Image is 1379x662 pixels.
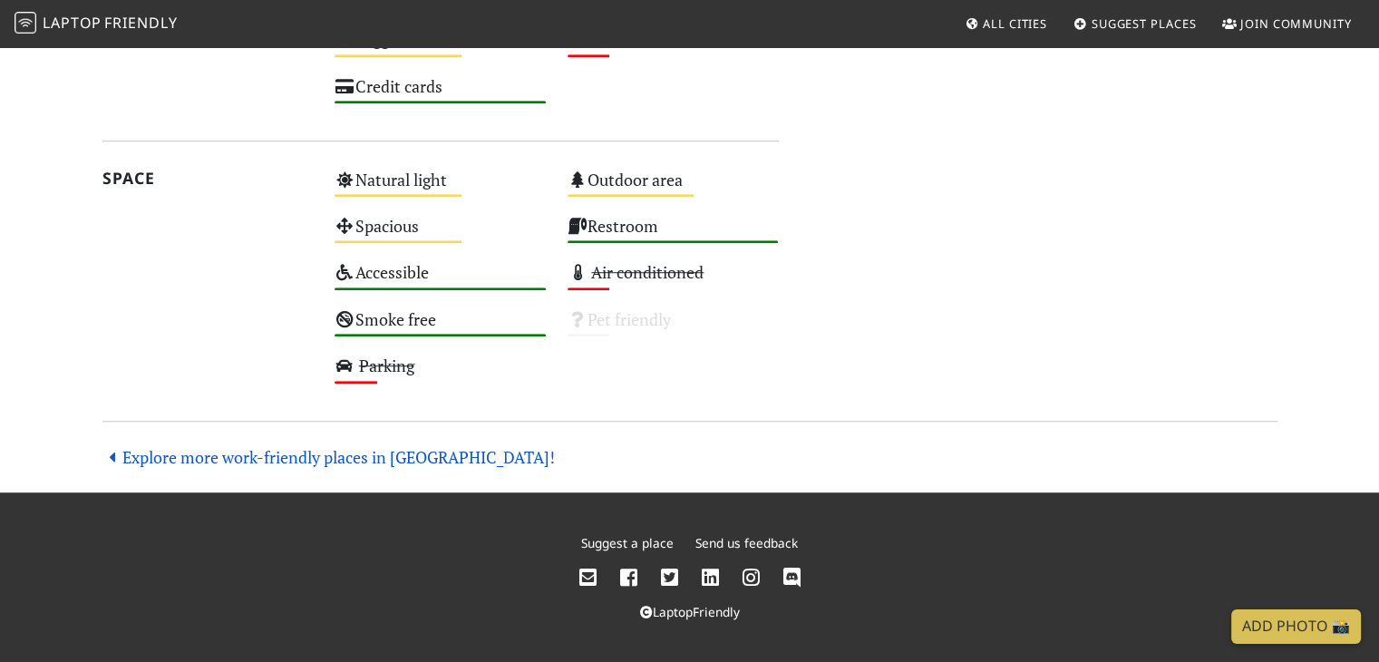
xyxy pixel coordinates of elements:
[1231,609,1361,644] a: Add Photo 📸
[324,258,557,304] div: Accessible
[1066,7,1204,40] a: Suggest Places
[1240,15,1352,32] span: Join Community
[324,305,557,351] div: Smoke free
[324,165,557,211] div: Natural light
[104,13,177,33] span: Friendly
[324,72,557,118] div: Credit cards
[15,12,36,34] img: LaptopFriendly
[557,211,790,258] div: Restroom
[695,534,798,551] a: Send us feedback
[983,15,1047,32] span: All Cities
[1092,15,1197,32] span: Suggest Places
[557,165,790,211] div: Outdoor area
[15,8,178,40] a: LaptopFriendly LaptopFriendly
[557,305,790,351] div: Pet friendly
[102,446,556,468] a: Explore more work-friendly places in [GEOGRAPHIC_DATA]!
[640,603,740,620] a: LaptopFriendly
[581,534,674,551] a: Suggest a place
[359,355,414,376] s: Parking
[957,7,1054,40] a: All Cities
[324,24,557,71] div: Veggie
[324,211,557,258] div: Spacious
[591,261,704,283] s: Air conditioned
[1215,7,1359,40] a: Join Community
[43,13,102,33] span: Laptop
[102,169,314,188] h2: Space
